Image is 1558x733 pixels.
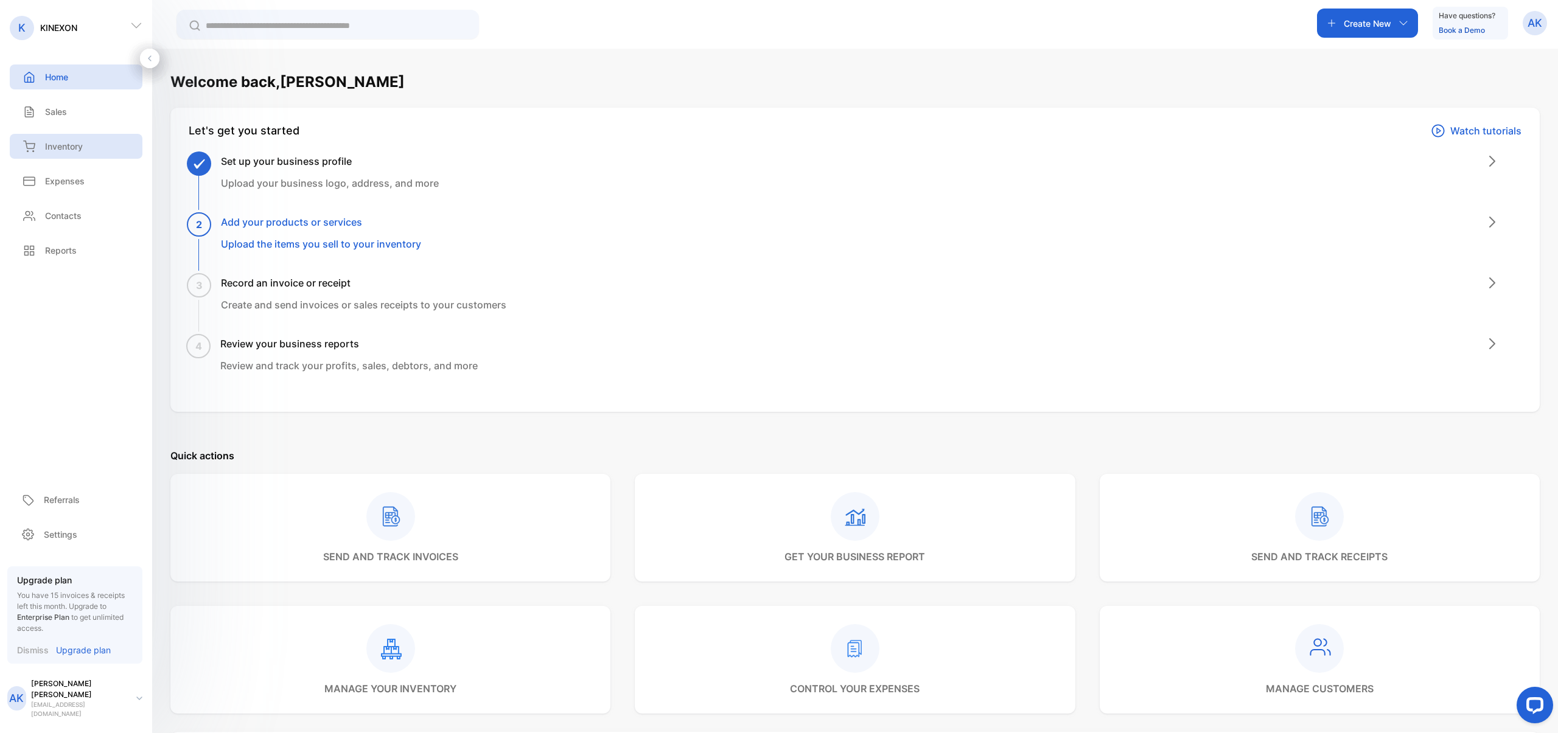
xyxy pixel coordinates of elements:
p: You have 15 invoices & receipts left this month. [17,590,133,634]
a: Watch tutorials [1431,122,1521,139]
span: 4 [195,339,202,353]
p: KINEXON [40,21,77,34]
p: Sales [45,105,67,118]
span: Upgrade to to get unlimited access. [17,602,124,633]
h3: Set up your business profile [221,154,439,168]
p: Review and track your profits, sales, debtors, and more [220,358,478,373]
div: Let's get you started [189,122,299,139]
p: manage your inventory [324,681,456,696]
p: Expenses [45,175,85,187]
p: Quick actions [170,448,1540,463]
p: control your expenses [790,681,920,696]
a: Upgrade plan [49,644,111,656]
h3: Review your business reports [220,336,478,351]
p: Referrals [44,493,80,506]
button: AK [1523,9,1547,38]
p: Upload your business logo, address, and more [221,176,439,190]
h3: Record an invoice or receipt [221,276,506,290]
p: Watch tutorials [1450,123,1521,138]
p: Inventory [45,140,83,153]
p: Home [45,71,68,83]
p: Dismiss [17,644,49,656]
p: K [18,20,26,36]
h3: Add your products or services [221,215,421,229]
button: Create New [1317,9,1418,38]
p: get your business report [784,549,925,564]
p: Create New [1344,17,1391,30]
p: Upload the items you sell to your inventory [221,237,421,251]
span: 3 [196,278,203,293]
p: AK [9,690,24,706]
a: Book a Demo [1439,26,1485,35]
p: Upgrade plan [56,644,111,656]
p: manage customers [1266,681,1374,696]
p: Create and send invoices or sales receipts to your customers [221,297,506,312]
p: [PERSON_NAME] [PERSON_NAME] [31,678,127,700]
span: 2 [196,217,202,232]
p: Contacts [45,209,82,222]
p: Settings [44,528,77,541]
p: AK [1528,15,1542,31]
p: Reports [45,244,77,257]
h1: Welcome back, [PERSON_NAME] [170,71,405,93]
p: send and track invoices [323,549,458,564]
p: send and track receipts [1251,549,1388,564]
p: Have questions? [1439,10,1495,22]
p: Upgrade plan [17,574,133,586]
span: Enterprise Plan [17,613,69,622]
p: [EMAIL_ADDRESS][DOMAIN_NAME] [31,700,127,718]
iframe: LiveChat chat widget [1507,682,1558,733]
